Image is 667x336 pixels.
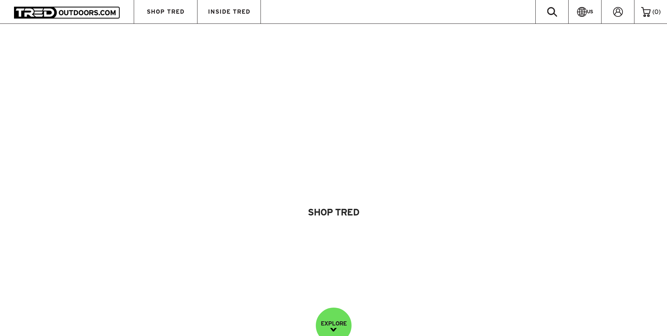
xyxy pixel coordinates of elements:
span: SHOP TRED [147,9,185,15]
img: banner-title [141,149,526,171]
span: ( ) [652,9,661,15]
a: Shop Tred [284,199,384,225]
span: 0 [654,8,659,15]
span: INSIDE TRED [208,9,250,15]
img: cart-icon [641,7,651,17]
img: down-image [330,328,337,331]
img: TRED Outdoors America [14,7,120,18]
